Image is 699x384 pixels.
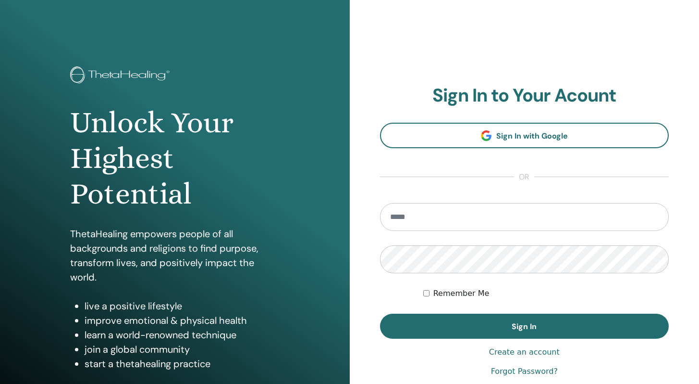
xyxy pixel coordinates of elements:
a: Sign In with Google [380,123,669,148]
li: learn a world-renowned technique [85,328,279,342]
p: ThetaHealing empowers people of all backgrounds and religions to find purpose, transform lives, a... [70,227,279,284]
li: join a global community [85,342,279,357]
h2: Sign In to Your Acount [380,85,669,107]
button: Sign In [380,314,669,339]
span: Sign In with Google [496,131,568,141]
li: start a thetahealing practice [85,357,279,371]
span: Sign In [512,321,537,332]
li: improve emotional & physical health [85,313,279,328]
label: Remember Me [433,288,490,299]
span: or [514,171,534,183]
div: Keep me authenticated indefinitely or until I manually logout [423,288,669,299]
h1: Unlock Your Highest Potential [70,105,279,212]
a: Forgot Password? [491,366,558,377]
a: Create an account [489,346,560,358]
li: live a positive lifestyle [85,299,279,313]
